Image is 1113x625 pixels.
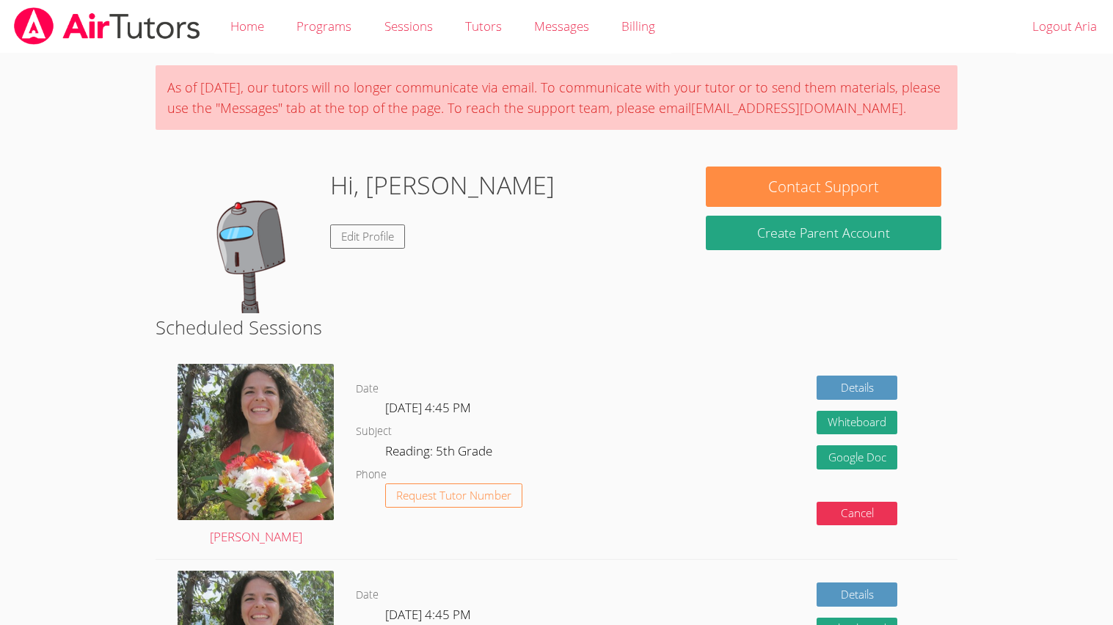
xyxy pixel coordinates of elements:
[706,167,941,207] button: Contact Support
[817,582,897,607] a: Details
[385,399,471,416] span: [DATE] 4:45 PM
[817,502,897,526] button: Cancel
[706,216,941,250] button: Create Parent Account
[385,606,471,623] span: [DATE] 4:45 PM
[534,18,589,34] span: Messages
[396,490,511,501] span: Request Tutor Number
[330,224,405,249] a: Edit Profile
[172,167,318,313] img: default.png
[356,586,379,604] dt: Date
[356,466,387,484] dt: Phone
[817,445,897,469] a: Google Doc
[330,167,555,204] h1: Hi, [PERSON_NAME]
[156,65,957,130] div: As of [DATE], our tutors will no longer communicate via email. To communicate with your tutor or ...
[356,380,379,398] dt: Date
[156,313,957,341] h2: Scheduled Sessions
[817,376,897,400] a: Details
[178,364,334,520] img: avatar.png
[385,483,522,508] button: Request Tutor Number
[12,7,202,45] img: airtutors_banner-c4298cdbf04f3fff15de1276eac7730deb9818008684d7c2e4769d2f7ddbe033.png
[356,423,392,441] dt: Subject
[178,364,334,548] a: [PERSON_NAME]
[385,441,495,466] dd: Reading: 5th Grade
[817,411,897,435] button: Whiteboard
